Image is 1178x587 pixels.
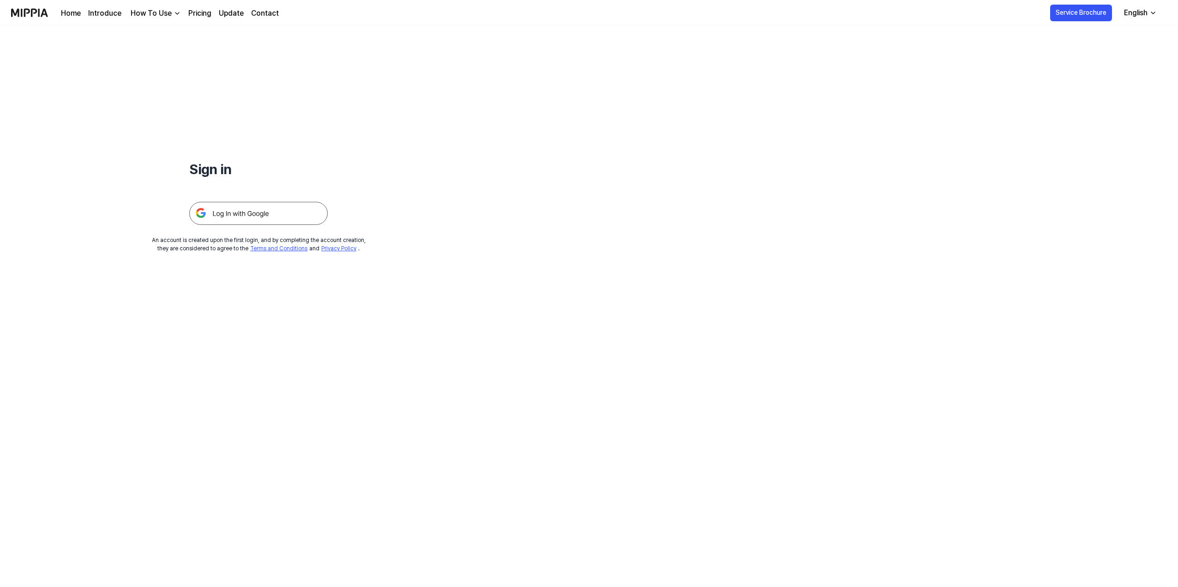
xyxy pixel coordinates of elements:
a: Pricing [188,8,211,19]
button: English [1117,4,1162,22]
div: How To Use [129,8,174,19]
h1: Sign in [189,159,328,180]
button: How To Use [129,8,181,19]
a: Privacy Policy [321,245,356,252]
a: Contact [251,8,279,19]
button: Service Brochure [1050,5,1112,21]
img: down [174,10,181,17]
div: An account is created upon the first login, and by completing the account creation, they are cons... [152,236,366,253]
a: Terms and Conditions [250,245,307,252]
a: Update [219,8,244,19]
a: Introduce [88,8,121,19]
a: Home [61,8,81,19]
img: 구글 로그인 버튼 [189,202,328,225]
div: English [1122,7,1149,18]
